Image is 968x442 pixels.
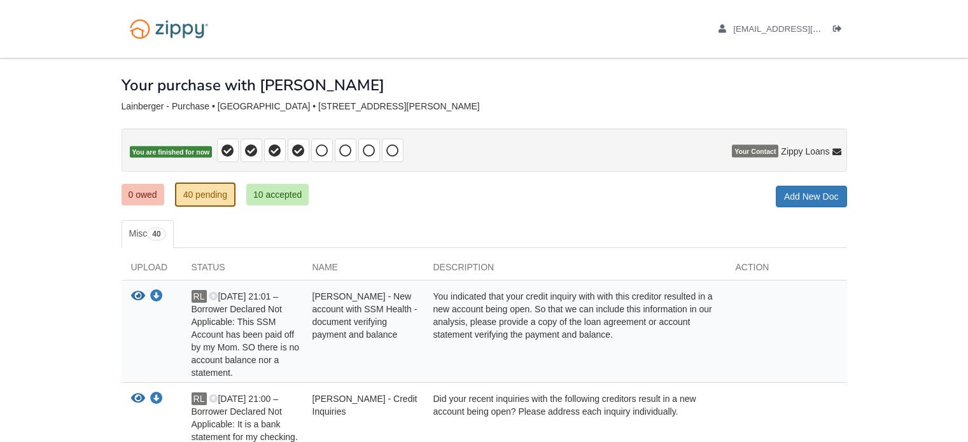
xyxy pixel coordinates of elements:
a: Download Richard Lainberger - Credit Inquiries [150,394,163,404]
div: Name [303,261,424,280]
div: You indicated that your credit inquiry with with this creditor resulted in a new account being op... [424,290,726,379]
a: 0 owed [122,184,164,205]
a: Download Richard Lainberger - New account with SSM Health - document verifying payment and balance [150,292,163,302]
span: Zippy Loans [781,145,829,158]
div: Upload [122,261,182,280]
a: Misc [122,220,174,248]
button: View Richard Lainberger - Credit Inquiries [131,392,145,406]
span: Your Contact [732,145,778,158]
a: edit profile [719,24,880,37]
img: Logo [122,13,216,45]
span: rickylainberger@icloud.com [733,24,879,34]
h1: Your purchase with [PERSON_NAME] [122,77,384,93]
div: Action [726,261,847,280]
span: RL [192,392,207,405]
button: View Richard Lainberger - New account with SSM Health - document verifying payment and balance [131,290,145,303]
div: Status [182,261,303,280]
span: [DATE] 21:00 – Borrower Declared Not Applicable: It is a bank statement for my checking. [192,394,298,442]
a: Log out [833,24,847,37]
div: Description [424,261,726,280]
div: Lainberger - Purchase • [GEOGRAPHIC_DATA] • [STREET_ADDRESS][PERSON_NAME] [122,101,847,112]
span: You are finished for now [130,146,213,158]
span: [DATE] 21:01 – Borrower Declared Not Applicable: This SSM Account has been paid off by my Mom. SO... [192,291,300,378]
span: 40 [147,228,165,240]
a: Add New Doc [776,186,847,207]
span: [PERSON_NAME] - New account with SSM Health - document verifying payment and balance [312,291,417,340]
a: 10 accepted [246,184,309,205]
span: RL [192,290,207,303]
span: [PERSON_NAME] - Credit Inquiries [312,394,417,417]
a: 40 pending [175,183,235,207]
